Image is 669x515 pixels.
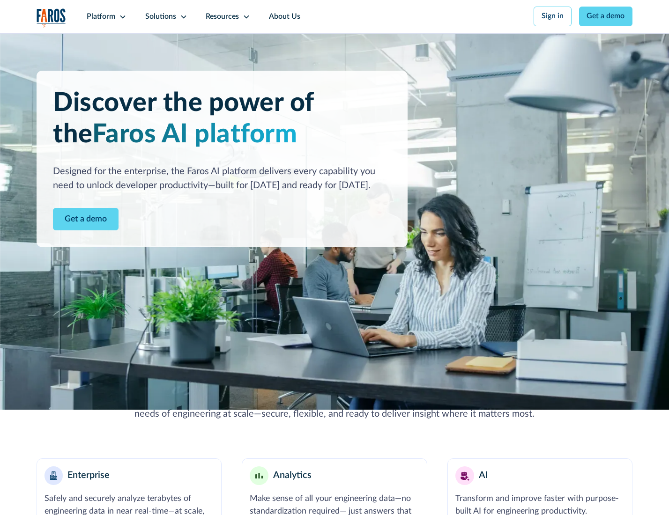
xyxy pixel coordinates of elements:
[92,121,297,147] span: Faros AI platform
[37,8,67,28] img: Logo of the analytics and reporting company Faros.
[53,208,119,231] a: Contact Modal
[534,7,572,26] a: Sign in
[273,469,312,483] div: Analytics
[579,7,633,26] a: Get a demo
[479,469,488,483] div: AI
[255,473,263,479] img: Minimalist bar chart analytics icon
[87,11,115,22] div: Platform
[53,165,391,193] div: Designed for the enterprise, the Faros AI platform delivers every capability you need to unlock d...
[457,468,472,483] img: AI robot or assistant icon
[206,11,239,22] div: Resources
[37,8,67,28] a: home
[50,471,58,480] img: Enterprise building blocks or structure icon
[145,11,176,22] div: Solutions
[53,88,391,150] h1: Discover the power of the
[67,469,110,483] div: Enterprise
